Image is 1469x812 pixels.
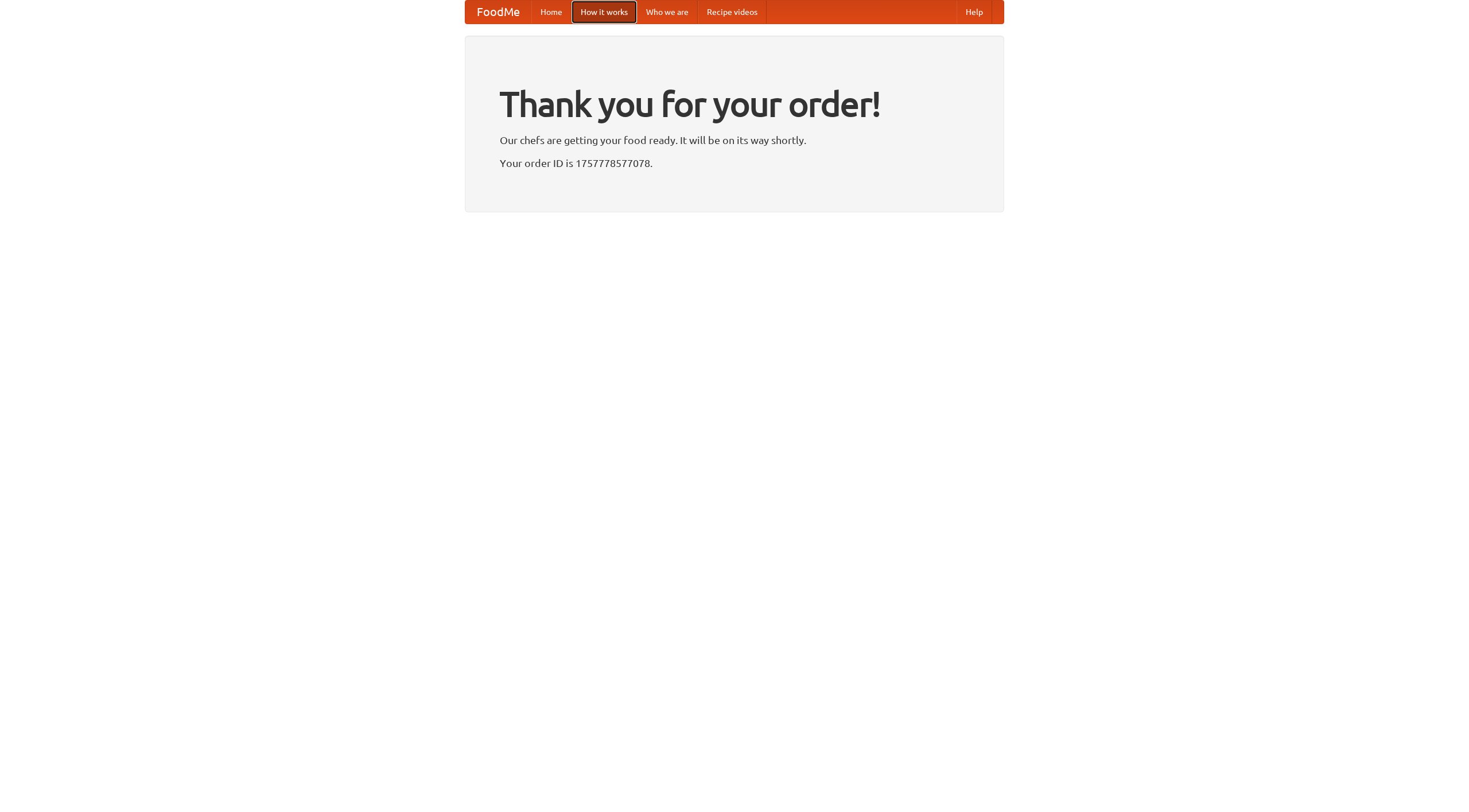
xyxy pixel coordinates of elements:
[637,1,698,24] a: Who we are
[500,76,969,131] h1: Thank you for your order!
[500,154,969,172] p: Your order ID is 1757778577078.
[465,1,531,24] a: FoodMe
[572,1,637,24] a: How it works
[531,1,572,24] a: Home
[698,1,767,24] a: Recipe videos
[957,1,992,24] a: Help
[500,131,969,149] p: Our chefs are getting your food ready. It will be on its way shortly.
